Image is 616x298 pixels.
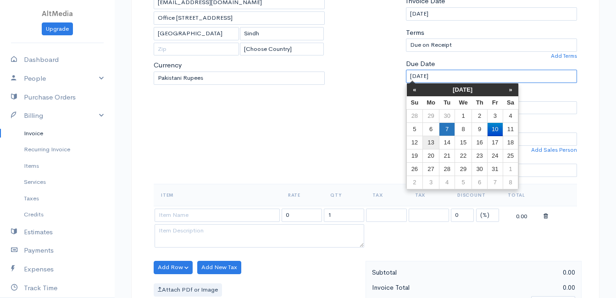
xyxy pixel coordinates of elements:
[503,136,518,149] td: 18
[455,176,472,189] td: 5
[197,261,241,274] button: Add New Tax
[488,136,503,149] td: 17
[503,96,518,110] th: Sa
[455,163,472,176] td: 29
[455,123,472,136] td: 8
[472,136,488,149] td: 16
[501,210,542,221] div: 0.00
[422,83,503,96] th: [DATE]
[503,163,518,176] td: 1
[472,176,488,189] td: 6
[439,110,455,123] td: 30
[407,163,423,176] td: 26
[240,27,324,40] input: State
[488,176,503,189] td: 7
[406,70,577,83] input: dd-mm-yyyy
[281,184,323,206] th: Rate
[407,149,423,163] td: 19
[154,11,325,25] input: Address
[367,282,474,293] div: Invoice Total
[365,184,407,206] th: Tax
[408,184,450,206] th: Tax
[422,96,439,110] th: Mo
[422,123,439,136] td: 6
[488,96,503,110] th: Fr
[422,163,439,176] td: 27
[367,267,474,278] div: Subtotal
[455,149,472,163] td: 22
[503,110,518,123] td: 4
[503,83,518,96] th: »
[455,136,472,149] td: 15
[154,283,222,297] label: Attach PDf or Image
[154,261,193,274] button: Add Row
[503,123,518,136] td: 11
[472,163,488,176] td: 30
[455,96,472,110] th: We
[155,209,280,222] input: Item Name
[472,149,488,163] td: 23
[439,176,455,189] td: 4
[154,184,281,206] th: Item
[488,123,503,136] td: 10
[503,149,518,163] td: 25
[488,163,503,176] td: 31
[407,136,423,149] td: 12
[472,96,488,110] th: Th
[422,176,439,189] td: 3
[407,110,423,123] td: 28
[407,96,423,110] th: Su
[472,123,488,136] td: 9
[551,52,577,60] a: Add Terms
[407,176,423,189] td: 2
[500,184,543,206] th: Total
[439,123,455,136] td: 7
[503,176,518,189] td: 8
[42,22,73,36] a: Upgrade
[439,136,455,149] td: 14
[455,110,472,123] td: 1
[406,59,435,69] label: Due Date
[439,149,455,163] td: 21
[473,282,580,293] div: 0.00
[422,110,439,123] td: 29
[473,267,580,278] div: 0.00
[323,184,365,206] th: Qty
[407,83,423,96] th: «
[422,149,439,163] td: 20
[439,163,455,176] td: 28
[450,184,500,206] th: Discount
[531,146,577,154] a: Add Sales Person
[488,149,503,163] td: 24
[407,123,423,136] td: 5
[406,28,424,38] label: Terms
[439,96,455,110] th: Tu
[472,110,488,123] td: 2
[154,60,182,71] label: Currency
[422,136,439,149] td: 13
[42,9,73,18] span: AltMedia
[406,7,577,21] input: dd-mm-yyyy
[488,110,503,123] td: 3
[154,43,239,56] input: Zip
[154,27,239,40] input: City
